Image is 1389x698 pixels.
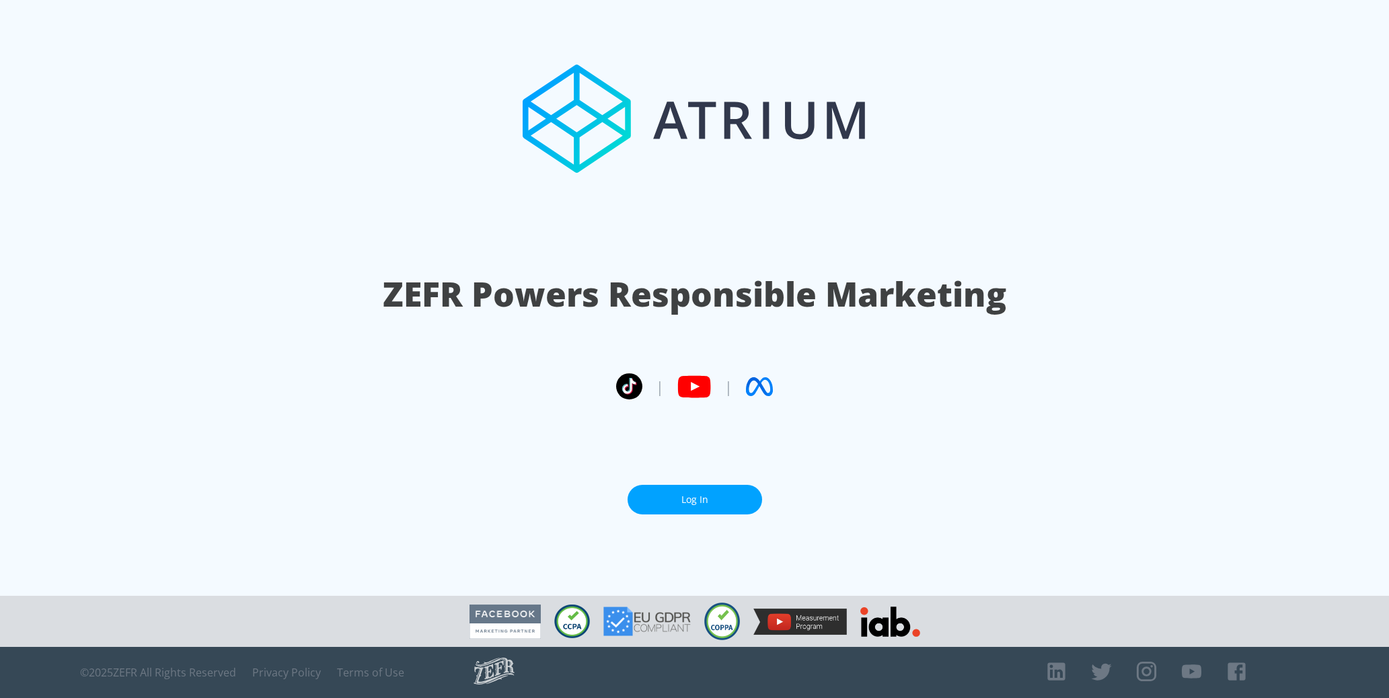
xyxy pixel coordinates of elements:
span: | [724,377,733,397]
a: Terms of Use [337,666,404,679]
h1: ZEFR Powers Responsible Marketing [383,271,1006,317]
img: IAB [860,607,920,637]
a: Privacy Policy [252,666,321,679]
img: CCPA Compliant [554,605,590,638]
span: | [656,377,664,397]
a: Log In [628,485,762,515]
img: COPPA Compliant [704,603,740,640]
img: GDPR Compliant [603,607,691,636]
span: © 2025 ZEFR All Rights Reserved [80,666,236,679]
img: YouTube Measurement Program [753,609,847,635]
img: Facebook Marketing Partner [470,605,541,639]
